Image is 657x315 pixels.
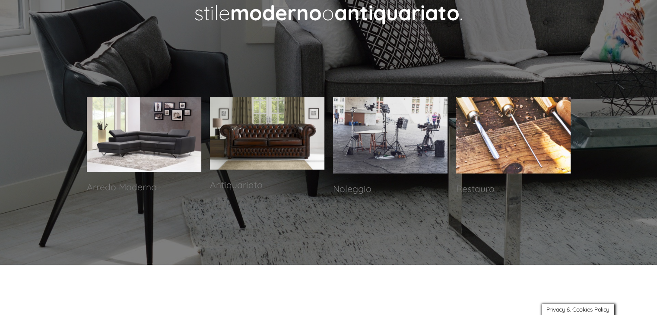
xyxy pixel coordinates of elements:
[87,181,157,192] span: Arredo Moderno
[210,178,324,192] p: Antiquariato
[546,306,609,313] span: Privacy & Cookies Policy
[456,182,571,195] p: Restauro
[333,182,448,195] p: Noleggio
